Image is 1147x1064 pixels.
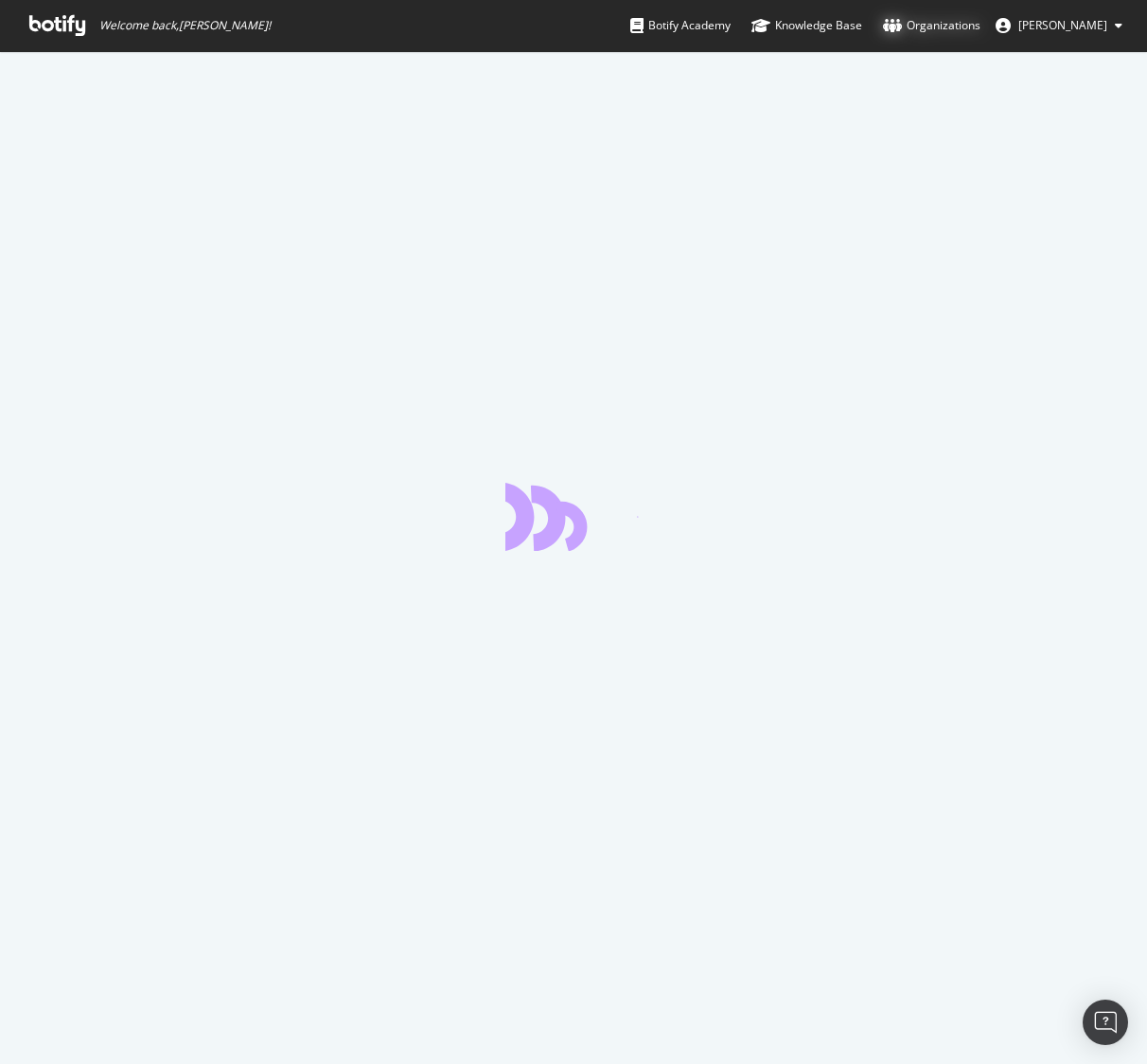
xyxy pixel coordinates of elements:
span: Welcome back, [PERSON_NAME] ! [99,18,271,33]
div: Organizations [883,16,980,35]
span: Jason Summers [1018,17,1107,33]
button: [PERSON_NAME] [980,10,1138,41]
div: Open Intercom Messenger [1083,1000,1128,1045]
div: Knowledge Base [751,16,862,35]
div: Botify Academy [630,16,731,35]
